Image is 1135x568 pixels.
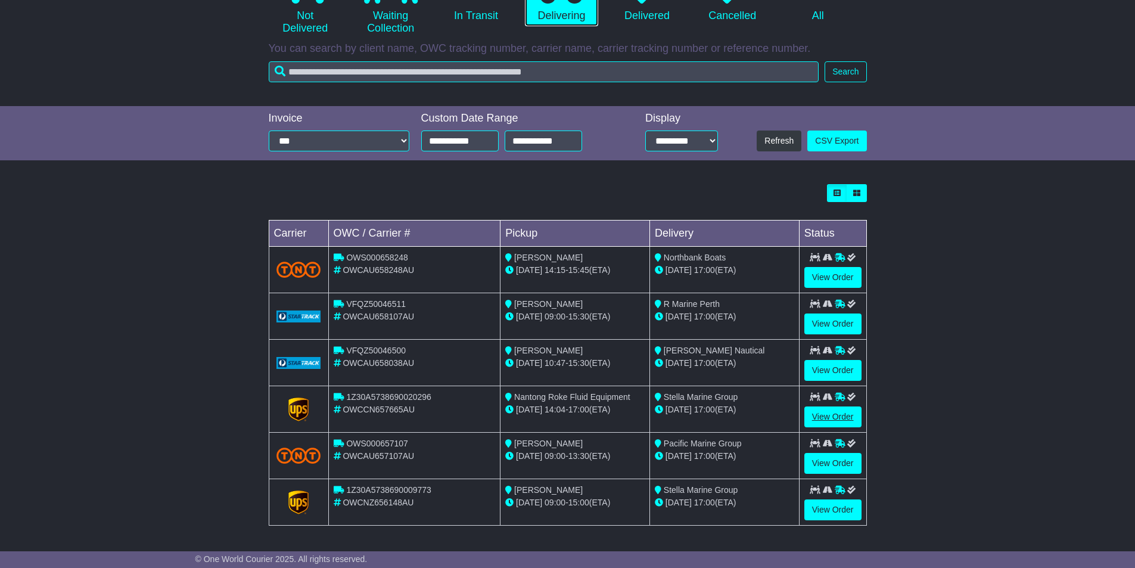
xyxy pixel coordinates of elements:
[694,405,715,414] span: 17:00
[343,312,414,321] span: OWCAU658107AU
[346,299,406,309] span: VFQZ50046511
[195,554,368,564] span: © One World Courier 2025. All rights reserved.
[694,312,715,321] span: 17:00
[799,221,866,247] td: Status
[655,496,794,509] div: (ETA)
[505,264,645,277] div: - (ETA)
[514,392,630,402] span: Nantong Roke Fluid Equipment
[666,405,692,414] span: [DATE]
[694,498,715,507] span: 17:00
[514,346,583,355] span: [PERSON_NAME]
[545,312,565,321] span: 09:00
[655,404,794,416] div: (ETA)
[649,221,799,247] td: Delivery
[664,346,765,355] span: [PERSON_NAME] Nautical
[664,253,726,262] span: Northbank Boats
[276,448,321,464] img: TNT_Domestic.png
[804,267,862,288] a: View Order
[505,311,645,323] div: - (ETA)
[343,405,415,414] span: OWCCN657665AU
[666,265,692,275] span: [DATE]
[343,498,413,507] span: OWCNZ656148AU
[568,312,589,321] span: 15:30
[568,498,589,507] span: 15:00
[505,357,645,370] div: - (ETA)
[500,221,650,247] td: Pickup
[516,405,542,414] span: [DATE]
[666,498,692,507] span: [DATE]
[804,453,862,474] a: View Order
[545,498,565,507] span: 09:00
[757,131,801,151] button: Refresh
[545,358,565,368] span: 10:47
[516,265,542,275] span: [DATE]
[655,264,794,277] div: (ETA)
[505,450,645,463] div: - (ETA)
[516,498,542,507] span: [DATE]
[804,360,862,381] a: View Order
[807,131,866,151] a: CSV Export
[664,392,738,402] span: Stella Marine Group
[568,265,589,275] span: 15:45
[421,112,612,125] div: Custom Date Range
[825,61,866,82] button: Search
[655,357,794,370] div: (ETA)
[694,451,715,461] span: 17:00
[276,357,321,369] img: GetCarrierServiceLogo
[516,312,542,321] span: [DATE]
[514,299,583,309] span: [PERSON_NAME]
[664,299,720,309] span: R Marine Perth
[568,451,589,461] span: 13:30
[343,358,414,368] span: OWCAU658038AU
[545,451,565,461] span: 09:00
[346,439,408,448] span: OWS000657107
[343,451,414,461] span: OWCAU657107AU
[269,42,867,55] p: You can search by client name, OWC tracking number, carrier name, carrier tracking number or refe...
[328,221,500,247] td: OWC / Carrier #
[666,312,692,321] span: [DATE]
[346,392,431,402] span: 1Z30A5738690020296
[346,253,408,262] span: OWS000658248
[346,485,431,495] span: 1Z30A5738690009773
[645,112,718,125] div: Display
[694,265,715,275] span: 17:00
[804,499,862,520] a: View Order
[545,265,565,275] span: 14:15
[804,314,862,334] a: View Order
[694,358,715,368] span: 17:00
[666,358,692,368] span: [DATE]
[666,451,692,461] span: [DATE]
[276,311,321,322] img: GetCarrierServiceLogo
[269,221,328,247] td: Carrier
[343,265,414,275] span: OWCAU658248AU
[269,112,409,125] div: Invoice
[288,491,309,514] img: GetCarrierServiceLogo
[514,253,583,262] span: [PERSON_NAME]
[545,405,565,414] span: 14:04
[514,439,583,448] span: [PERSON_NAME]
[568,405,589,414] span: 17:00
[505,496,645,509] div: - (ETA)
[346,346,406,355] span: VFQZ50046500
[568,358,589,368] span: 15:30
[516,358,542,368] span: [DATE]
[655,311,794,323] div: (ETA)
[664,485,738,495] span: Stella Marine Group
[276,262,321,278] img: TNT_Domestic.png
[505,404,645,416] div: - (ETA)
[664,439,742,448] span: Pacific Marine Group
[804,406,862,427] a: View Order
[288,398,309,421] img: GetCarrierServiceLogo
[514,485,583,495] span: [PERSON_NAME]
[516,451,542,461] span: [DATE]
[655,450,794,463] div: (ETA)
